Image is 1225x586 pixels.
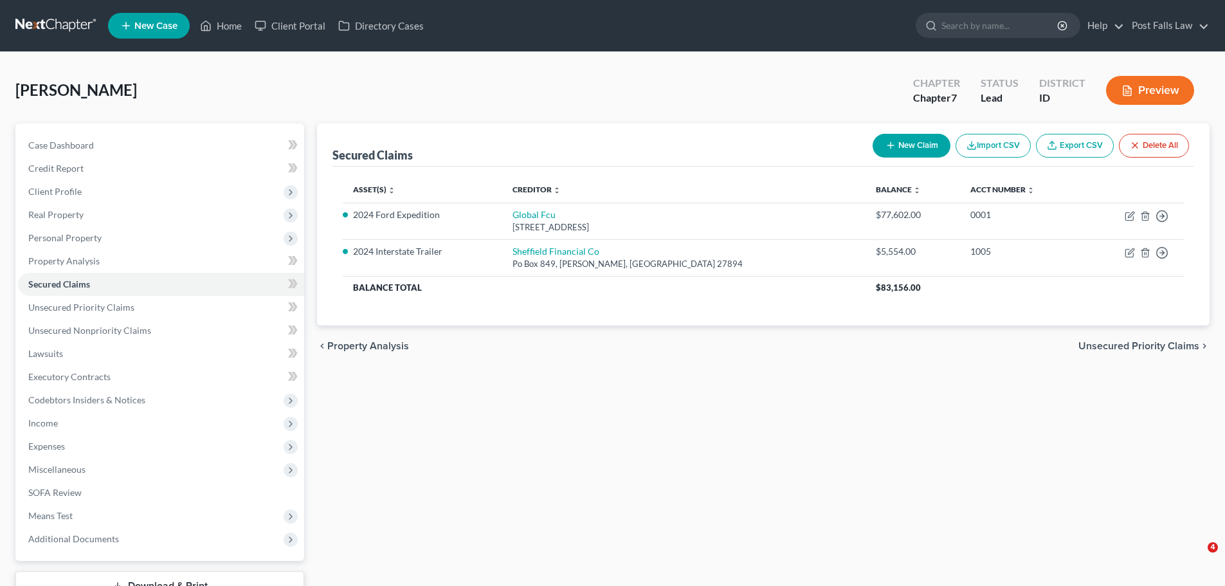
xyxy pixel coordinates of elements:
[28,302,134,313] span: Unsecured Priority Claims
[15,80,137,99] span: [PERSON_NAME]
[876,245,950,258] div: $5,554.00
[28,510,73,521] span: Means Test
[876,208,950,221] div: $77,602.00
[18,273,304,296] a: Secured Claims
[913,76,960,91] div: Chapter
[28,464,86,475] span: Miscellaneous
[941,14,1059,37] input: Search by name...
[332,14,430,37] a: Directory Cases
[353,208,492,221] li: 2024 Ford Expedition
[343,276,865,299] th: Balance Total
[28,255,100,266] span: Property Analysis
[353,185,395,194] a: Asset(s) unfold_more
[18,157,304,180] a: Credit Report
[18,134,304,157] a: Case Dashboard
[513,246,599,257] a: Sheffield Financial Co
[28,232,102,243] span: Personal Property
[513,185,561,194] a: Creditor unfold_more
[1039,91,1085,105] div: ID
[248,14,332,37] a: Client Portal
[1199,341,1210,351] i: chevron_right
[28,441,65,452] span: Expenses
[1039,76,1085,91] div: District
[956,134,1031,158] button: Import CSV
[28,533,119,544] span: Additional Documents
[1106,76,1194,105] button: Preview
[18,319,304,342] a: Unsecured Nonpriority Claims
[28,163,84,174] span: Credit Report
[913,187,921,194] i: unfold_more
[1181,542,1212,573] iframe: Intercom live chat
[1208,542,1218,553] span: 4
[553,187,561,194] i: unfold_more
[1081,14,1124,37] a: Help
[18,296,304,319] a: Unsecured Priority Claims
[1078,341,1210,351] button: Unsecured Priority Claims chevron_right
[28,140,94,151] span: Case Dashboard
[353,245,492,258] li: 2024 Interstate Trailer
[513,209,556,220] a: Global Fcu
[970,208,1073,221] div: 0001
[876,282,921,293] span: $83,156.00
[970,185,1035,194] a: Acct Number unfold_more
[1036,134,1114,158] a: Export CSV
[28,279,90,289] span: Secured Claims
[18,250,304,273] a: Property Analysis
[28,371,111,382] span: Executory Contracts
[28,209,84,220] span: Real Property
[18,365,304,389] a: Executory Contracts
[28,325,151,336] span: Unsecured Nonpriority Claims
[28,186,82,197] span: Client Profile
[317,341,409,351] button: chevron_left Property Analysis
[1125,14,1209,37] a: Post Falls Law
[1078,341,1199,351] span: Unsecured Priority Claims
[970,245,1073,258] div: 1005
[513,258,855,270] div: Po Box 849, [PERSON_NAME], [GEOGRAPHIC_DATA] 27894
[18,481,304,504] a: SOFA Review
[876,185,921,194] a: Balance unfold_more
[317,341,327,351] i: chevron_left
[18,342,304,365] a: Lawsuits
[951,91,957,104] span: 7
[332,147,413,163] div: Secured Claims
[327,341,409,351] span: Property Analysis
[28,487,82,498] span: SOFA Review
[873,134,950,158] button: New Claim
[1119,134,1189,158] button: Delete All
[28,348,63,359] span: Lawsuits
[134,21,177,31] span: New Case
[28,394,145,405] span: Codebtors Insiders & Notices
[513,221,855,233] div: [STREET_ADDRESS]
[981,91,1019,105] div: Lead
[1027,187,1035,194] i: unfold_more
[194,14,248,37] a: Home
[388,187,395,194] i: unfold_more
[28,417,58,428] span: Income
[913,91,960,105] div: Chapter
[981,76,1019,91] div: Status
